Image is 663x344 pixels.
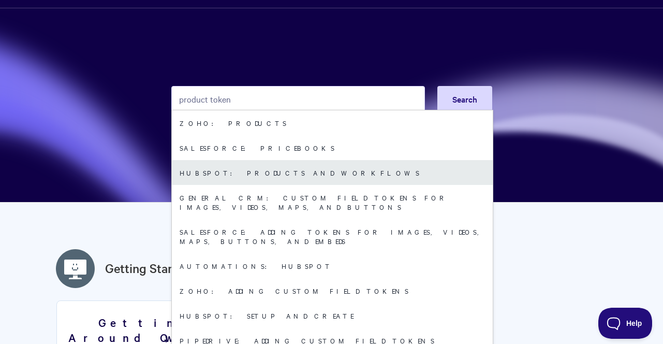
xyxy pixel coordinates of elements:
[172,185,493,219] a: General CRM: Custom field tokens for images, videos, maps, and buttons
[172,278,493,303] a: Zoho: Adding Custom Field Tokens
[172,160,493,185] a: HubSpot: Products and Workflows
[437,86,492,112] button: Search
[171,86,425,112] input: Search the knowledge base
[172,135,493,160] a: Salesforce: Pricebooks
[452,93,477,105] span: Search
[172,110,493,135] a: Zoho: Products
[598,308,653,339] iframe: Toggle Customer Support
[172,303,493,328] a: HubSpot: Setup and Create
[172,219,493,253] a: Salesforce: Adding Tokens for Images, Videos, Maps, Buttons, and Embeds
[172,253,493,278] a: Automations: HubSpot
[105,259,190,278] a: Getting Started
